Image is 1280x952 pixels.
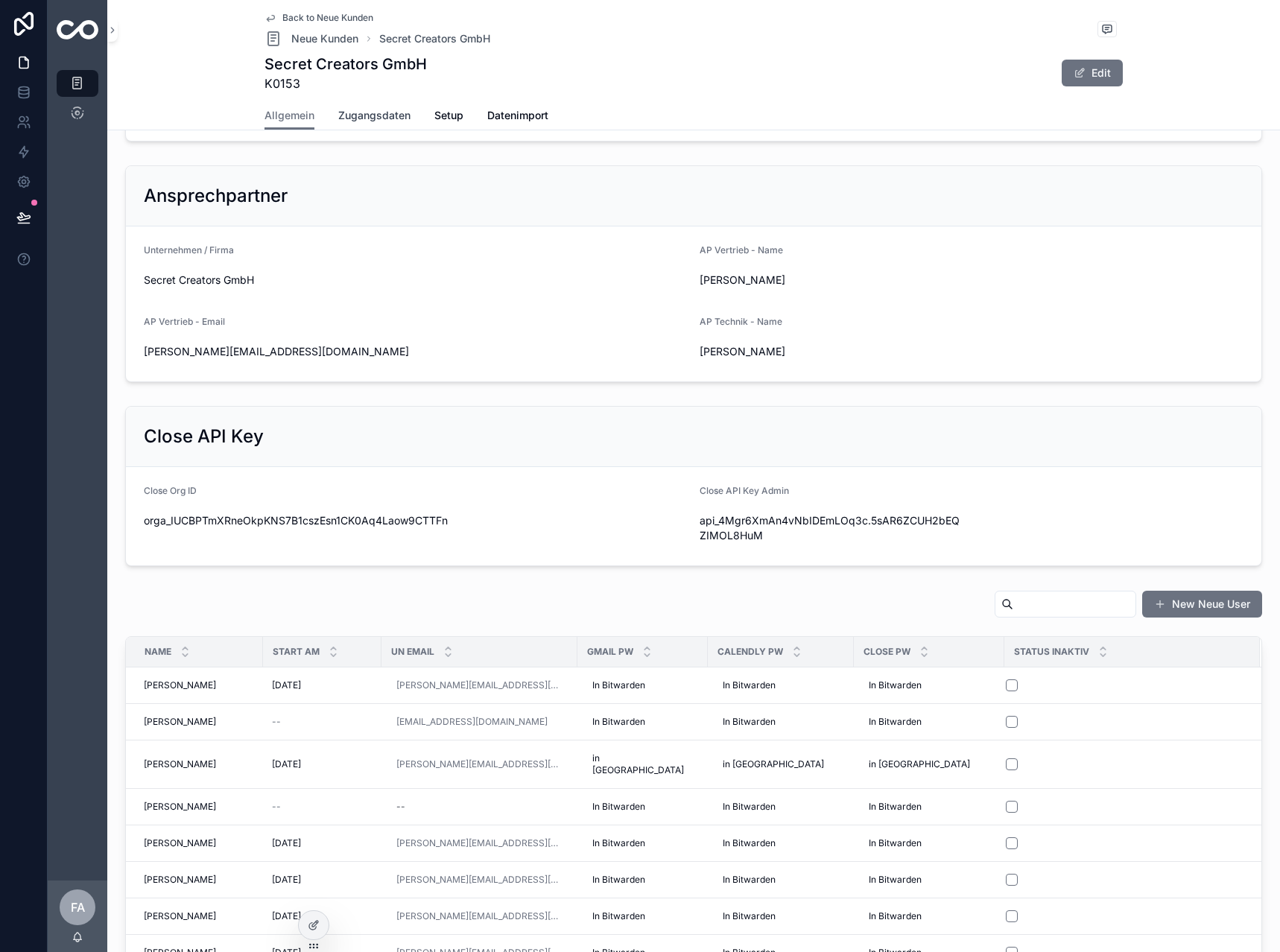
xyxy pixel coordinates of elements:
h2: Close API Key [144,425,264,448]
div: scrollable content [48,60,107,146]
h2: Ansprechpartner [144,184,288,208]
a: [PERSON_NAME] [144,679,254,691]
span: In Bitwarden [592,801,645,813]
span: Datenimport [487,108,548,123]
button: New Neue User [1142,591,1262,618]
span: In Bitwarden [723,910,776,922]
span: in [GEOGRAPHIC_DATA] [723,758,824,770]
span: In Bitwarden [869,910,922,922]
span: -- [272,801,281,813]
span: api_4Mgr6XmAn4vNbIDEmLOq3c.5sAR6ZCUH2bEQZIMOL8HuM [700,513,966,543]
img: App logo [57,20,98,39]
span: [PERSON_NAME] [144,758,216,770]
a: In Bitwarden [586,710,699,734]
span: In Bitwarden [723,716,776,728]
span: In Bitwarden [592,910,645,922]
span: In Bitwarden [592,679,645,691]
span: Zugangsdaten [338,108,411,123]
a: in [GEOGRAPHIC_DATA] [586,746,699,782]
span: Allgemein [264,108,314,123]
span: [PERSON_NAME][EMAIL_ADDRESS][DOMAIN_NAME] [144,344,688,359]
span: K0153 [264,74,427,92]
span: AP Vertrieb - Name [700,244,783,256]
a: [PERSON_NAME] [144,758,254,770]
span: In Bitwarden [869,679,922,691]
a: [EMAIL_ADDRESS][DOMAIN_NAME] [390,710,568,734]
span: AP Vertrieb - Email [144,316,225,327]
a: Zugangsdaten [338,102,411,132]
span: Neue Kunden [291,31,358,46]
span: [PERSON_NAME] [144,679,216,691]
span: orga_IUCBPTmXRneOkpKNS7B1cszEsn1CK0Aq4Laow9CTTFn [144,513,688,528]
span: Status Inaktiv [1014,646,1089,658]
span: Back to Neue Kunden [282,12,373,24]
h1: Secret Creators GmbH [264,54,427,74]
a: -- [390,795,568,819]
span: [PERSON_NAME] [144,837,216,849]
a: -- [272,801,373,813]
span: Close Pw [864,646,910,658]
a: [PERSON_NAME][EMAIL_ADDRESS][DOMAIN_NAME] [390,831,568,855]
span: [PERSON_NAME] [144,801,216,813]
a: [PERSON_NAME][EMAIL_ADDRESS][DOMAIN_NAME] [390,752,568,776]
a: [PERSON_NAME][EMAIL_ADDRESS][DOMAIN_NAME] [390,904,568,928]
span: In Bitwarden [869,837,922,849]
a: in [GEOGRAPHIC_DATA] [717,752,845,776]
a: Datenimport [487,102,548,132]
a: [DATE] [272,837,373,849]
a: In Bitwarden [586,673,699,697]
span: Setup [434,108,463,123]
a: [DATE] [272,679,373,691]
a: In Bitwarden [863,673,995,697]
span: Close Org ID [144,485,197,496]
a: In Bitwarden [863,868,995,892]
a: In Bitwarden [586,795,699,819]
span: Secret Creators GmbH [144,273,688,288]
span: Close API Key Admin [700,485,789,496]
a: In Bitwarden [586,868,699,892]
span: [DATE] [272,874,301,886]
a: [PERSON_NAME][EMAIL_ADDRESS][DOMAIN_NAME] [396,679,563,691]
a: Setup [434,102,463,132]
span: [PERSON_NAME] [144,716,216,728]
a: In Bitwarden [586,904,699,928]
span: Unternehmen / Firma [144,244,234,256]
a: In Bitwarden [863,710,995,734]
span: In Bitwarden [723,837,776,849]
a: [DATE] [272,910,373,922]
a: In Bitwarden [717,673,845,697]
a: Allgemein [264,102,314,130]
a: Back to Neue Kunden [264,12,373,24]
span: Gmail Pw [587,646,633,658]
a: [PERSON_NAME] [144,716,254,728]
a: Secret Creators GmbH [379,31,490,46]
span: in [GEOGRAPHIC_DATA] [869,758,970,770]
span: In Bitwarden [723,874,776,886]
span: [DATE] [272,837,301,849]
a: In Bitwarden [586,831,699,855]
button: Edit [1062,60,1123,86]
span: [PERSON_NAME] [700,344,966,359]
a: In Bitwarden [863,904,995,928]
a: In Bitwarden [717,710,845,734]
span: In Bitwarden [869,801,922,813]
a: In Bitwarden [717,831,845,855]
span: Calendly Pw [717,646,783,658]
a: in [GEOGRAPHIC_DATA] [863,752,995,776]
span: In Bitwarden [723,801,776,813]
a: In Bitwarden [863,831,995,855]
span: In Bitwarden [869,716,922,728]
span: FA [71,898,85,916]
a: In Bitwarden [717,904,845,928]
a: [PERSON_NAME] [144,874,254,886]
div: -- [396,801,405,813]
span: Name [145,646,171,658]
a: [PERSON_NAME][EMAIL_ADDRESS][DOMAIN_NAME] [396,837,563,849]
span: [DATE] [272,758,301,770]
a: [DATE] [272,758,373,770]
span: In Bitwarden [869,874,922,886]
span: AP Technik - Name [700,316,782,327]
span: In Bitwarden [592,716,645,728]
span: -- [272,716,281,728]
